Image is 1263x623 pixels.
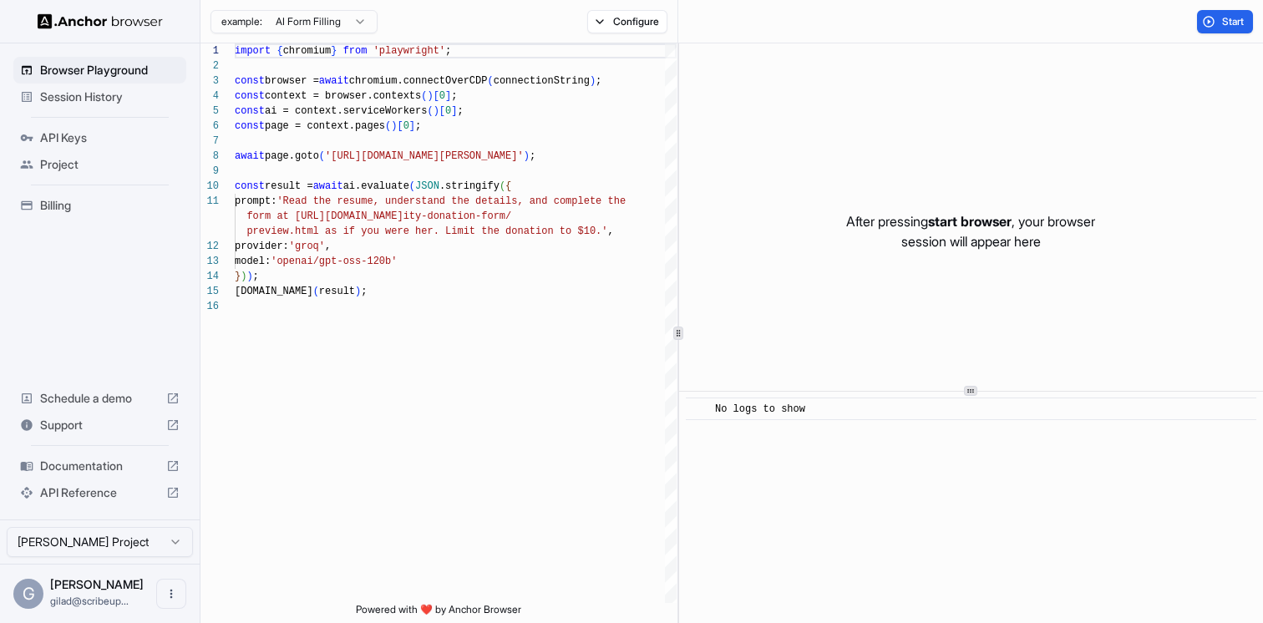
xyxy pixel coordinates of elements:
[409,120,415,132] span: ]
[349,75,488,87] span: chromium.connectOverCDP
[246,210,403,222] span: form at [URL][DOMAIN_NAME]
[457,105,463,117] span: ;
[427,90,433,102] span: )
[361,286,367,297] span: ;
[235,150,265,162] span: await
[246,271,252,282] span: )
[265,75,319,87] span: browser =
[265,90,421,102] span: context = browser.contexts
[40,484,160,501] span: API Reference
[928,213,1012,230] span: start browser
[283,45,332,57] span: chromium
[200,254,219,269] div: 13
[40,62,180,79] span: Browser Playground
[40,89,180,105] span: Session History
[313,180,343,192] span: await
[355,286,361,297] span: )
[50,595,129,607] span: gilad@scribeup.io
[40,390,160,407] span: Schedule a demo
[200,284,219,299] div: 15
[1197,10,1253,33] button: Start
[596,75,601,87] span: ;
[13,124,186,151] div: API Keys
[265,150,319,162] span: page.goto
[235,75,265,87] span: const
[235,195,276,207] span: prompt:
[40,197,180,214] span: Billing
[415,180,439,192] span: JSON
[200,194,219,209] div: 11
[40,458,160,474] span: Documentation
[331,45,337,57] span: }
[343,45,368,57] span: from
[276,195,577,207] span: 'Read the resume, understand the details, and comp
[156,579,186,609] button: Open menu
[391,120,397,132] span: )
[235,105,265,117] span: const
[200,73,219,89] div: 3
[200,164,219,179] div: 9
[373,45,445,57] span: 'playwright'
[319,150,325,162] span: (
[694,401,703,418] span: ​
[235,45,271,57] span: import
[235,180,265,192] span: const
[445,105,451,117] span: 0
[577,195,626,207] span: lete the
[200,134,219,149] div: 7
[235,120,265,132] span: const
[40,156,180,173] span: Project
[235,90,265,102] span: const
[530,150,535,162] span: ;
[439,180,500,192] span: .stringify
[13,151,186,178] div: Project
[445,45,451,57] span: ;
[439,105,445,117] span: [
[846,211,1095,251] p: After pressing , your browser session will appear here
[265,180,313,192] span: result =
[427,105,433,117] span: (
[13,453,186,479] div: Documentation
[40,129,180,146] span: API Keys
[200,179,219,194] div: 10
[13,192,186,219] div: Billing
[50,577,144,591] span: Gilad Spitzer
[445,90,451,102] span: ]
[200,149,219,164] div: 8
[13,479,186,506] div: API Reference
[397,120,403,132] span: [
[241,271,246,282] span: )
[325,241,331,252] span: ,
[265,105,427,117] span: ai = context.serviceWorkers
[13,84,186,110] div: Session History
[200,58,219,73] div: 2
[200,104,219,119] div: 5
[439,90,445,102] span: 0
[271,256,397,267] span: 'openai/gpt-oss-120b'
[289,241,325,252] span: 'groq'
[421,90,427,102] span: (
[13,412,186,438] div: Support
[356,603,521,623] span: Powered with ❤️ by Anchor Browser
[434,90,439,102] span: [
[200,89,219,104] div: 4
[235,286,313,297] span: [DOMAIN_NAME]
[547,225,607,237] span: n to $10.'
[235,271,241,282] span: }
[494,75,590,87] span: connectionString
[385,120,391,132] span: (
[590,75,596,87] span: )
[13,57,186,84] div: Browser Playground
[403,210,512,222] span: ity-donation-form/
[246,225,547,237] span: preview.html as if you were her. Limit the donatio
[415,120,421,132] span: ;
[13,579,43,609] div: G
[607,225,613,237] span: ,
[253,271,259,282] span: ;
[403,120,409,132] span: 0
[200,299,219,314] div: 16
[13,385,186,412] div: Schedule a demo
[451,90,457,102] span: ;
[40,417,160,433] span: Support
[200,119,219,134] div: 6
